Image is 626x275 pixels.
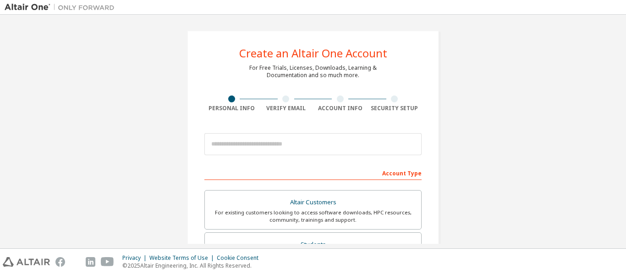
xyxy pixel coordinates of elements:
div: For existing customers looking to access software downloads, HPC resources, community, trainings ... [210,209,416,224]
div: Personal Info [204,105,259,112]
div: Students [210,238,416,251]
img: Altair One [5,3,119,12]
img: altair_logo.svg [3,257,50,267]
div: Altair Customers [210,196,416,209]
img: linkedin.svg [86,257,95,267]
img: youtube.svg [101,257,114,267]
div: Account Type [204,165,422,180]
div: For Free Trials, Licenses, Downloads, Learning & Documentation and so much more. [249,64,377,79]
div: Verify Email [259,105,313,112]
div: Website Terms of Use [149,254,217,262]
div: Privacy [122,254,149,262]
div: Account Info [313,105,368,112]
p: © 2025 Altair Engineering, Inc. All Rights Reserved. [122,262,264,269]
img: facebook.svg [55,257,65,267]
div: Cookie Consent [217,254,264,262]
div: Create an Altair One Account [239,48,387,59]
div: Security Setup [368,105,422,112]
